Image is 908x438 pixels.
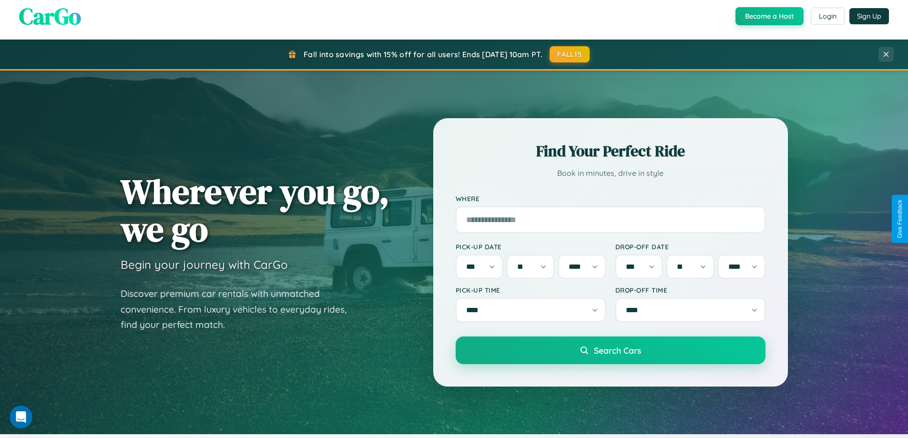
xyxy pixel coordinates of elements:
button: FALL15 [550,46,590,62]
label: Pick-up Time [456,286,606,294]
button: Login [811,8,845,25]
label: Pick-up Date [456,243,606,251]
span: Fall into savings with 15% off for all users! Ends [DATE] 10am PT. [304,50,542,59]
p: Book in minutes, drive in style [456,166,765,180]
iframe: Intercom live chat [10,406,32,428]
label: Drop-off Time [615,286,765,294]
h3: Begin your journey with CarGo [121,257,288,272]
label: Where [456,194,765,203]
button: Sign Up [849,8,889,24]
button: Search Cars [456,336,765,364]
h1: Wherever you go, we go [121,173,389,248]
p: Discover premium car rentals with unmatched convenience. From luxury vehicles to everyday rides, ... [121,286,359,333]
span: Search Cars [594,345,641,356]
h2: Find Your Perfect Ride [456,141,765,162]
label: Drop-off Date [615,243,765,251]
button: Become a Host [735,7,804,25]
div: Give Feedback [897,200,903,238]
span: CarGo [19,0,81,32]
